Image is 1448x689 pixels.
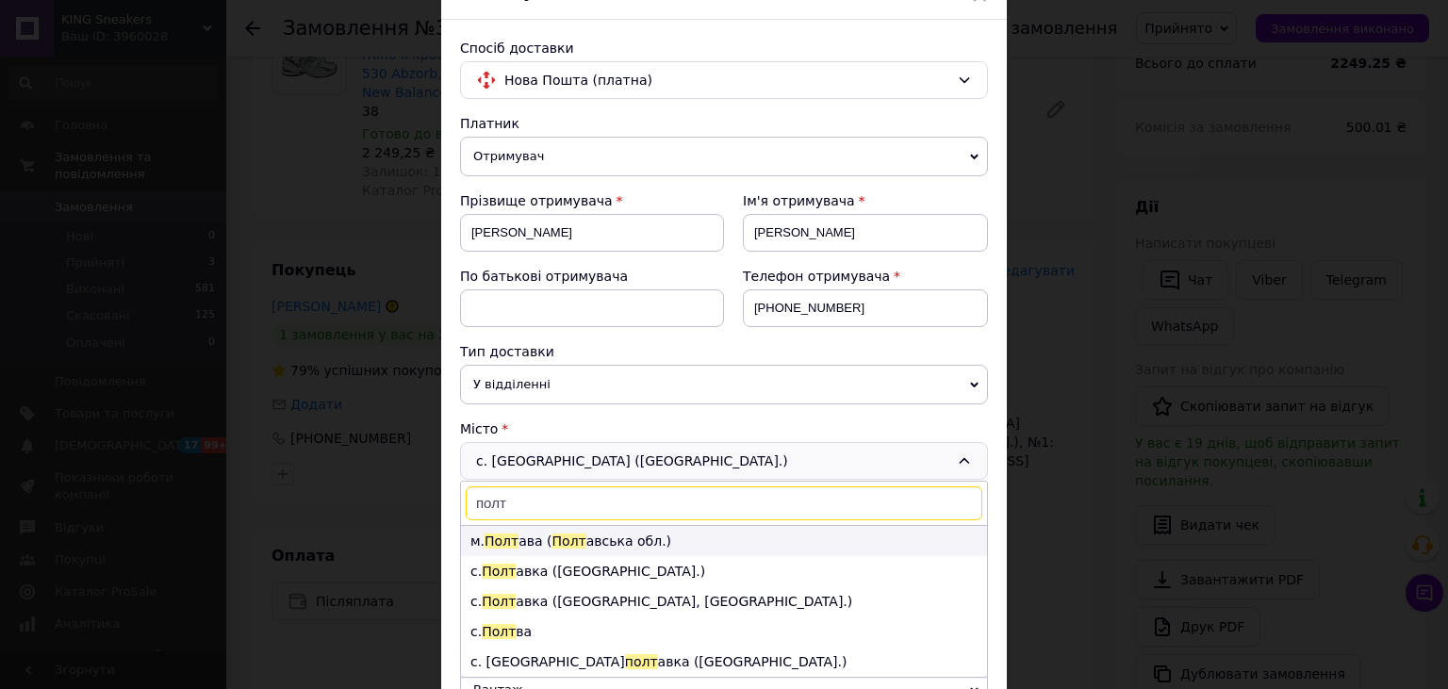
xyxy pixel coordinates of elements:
[485,533,518,549] span: Полт
[460,442,988,480] div: с. [GEOGRAPHIC_DATA] ([GEOGRAPHIC_DATA].)
[482,564,516,579] span: Полт
[460,137,988,176] span: Отримувач
[743,269,890,284] span: Телефон отримувача
[552,533,586,549] span: Полт
[482,624,516,639] span: Полт
[743,289,988,327] input: +380
[461,556,987,586] li: с. авка ([GEOGRAPHIC_DATA].)
[460,116,519,131] span: Платник
[460,344,554,359] span: Тип доставки
[460,365,988,404] span: У відділенні
[743,193,855,208] span: Ім'я отримувача
[460,419,988,438] div: Місто
[460,269,628,284] span: По батькові отримувача
[461,647,987,677] li: с. [GEOGRAPHIC_DATA] авка ([GEOGRAPHIC_DATA].)
[461,586,987,616] li: с. авка ([GEOGRAPHIC_DATA], [GEOGRAPHIC_DATA].)
[460,193,613,208] span: Прізвище отримувача
[466,486,982,520] input: Знайти
[482,594,516,609] span: Полт
[504,70,949,90] span: Нова Пошта (платна)
[461,616,987,647] li: с. ва
[460,39,988,57] div: Спосіб доставки
[625,654,658,669] span: полт
[461,526,987,556] li: м. ава ( авська обл.)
